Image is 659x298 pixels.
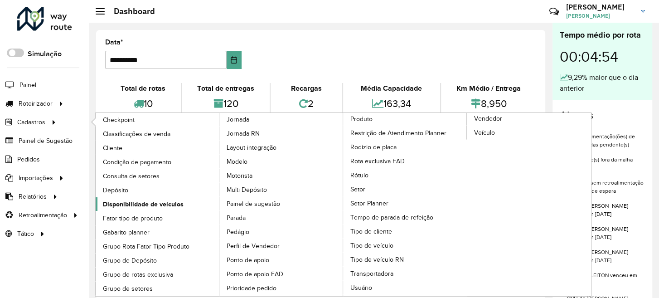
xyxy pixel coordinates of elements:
[350,114,373,124] span: Produto
[227,255,269,265] span: Ponto de apoio
[219,155,344,168] a: Modelo
[343,196,467,210] a: Setor Planner
[219,281,344,295] a: Prioridade pedido
[96,113,344,296] a: Jornada
[103,284,153,293] span: Grupo de setores
[345,83,438,94] div: Média Capacidade
[273,83,339,94] div: Recargas
[219,141,344,154] a: Layout integração
[96,155,220,169] a: Condição de pagamento
[227,115,249,124] span: Jornada
[103,143,122,153] span: Cliente
[467,126,591,139] a: Veículo
[19,99,53,108] span: Roteirizador
[103,214,163,223] span: Fator tipo de produto
[219,169,344,182] a: Motorista
[96,268,220,281] a: Grupo de rotas exclusiva
[227,241,280,251] span: Perfil de Vendedor
[343,168,467,182] a: Rótulo
[17,229,34,239] span: Tático
[96,141,220,155] a: Cliente
[227,283,276,293] span: Prioridade pedido
[560,109,645,122] h4: Alertas
[343,225,467,238] a: Tipo de cliente
[103,115,135,125] span: Checkpoint
[350,283,372,293] span: Usuário
[219,113,467,296] a: Produto
[343,239,467,252] a: Tipo de veículo
[96,127,220,141] a: Classificações de venda
[184,83,267,94] div: Total de entregas
[443,83,534,94] div: Km Médio / Entrega
[96,169,220,183] a: Consulta de setores
[219,267,344,281] a: Ponto de apoio FAD
[343,126,467,140] a: Restrição de Atendimento Planner
[350,213,433,222] span: Tempo de parada de refeição
[343,253,467,266] a: Tipo de veículo RN
[227,185,267,195] span: Multi Depósito
[19,210,67,220] span: Retroalimentação
[474,128,495,137] span: Veículo
[107,83,179,94] div: Total de rotas
[567,149,645,172] li: 18 - Cliente(s) fora da malha viária
[560,29,645,41] div: Tempo médio por rota
[343,140,467,154] a: Rodízio de placa
[350,199,388,208] span: Setor Planner
[219,211,344,225] a: Parada
[544,2,564,21] a: Contato Rápido
[227,227,249,237] span: Pedágio
[19,136,73,146] span: Painel de Sugestão
[343,281,467,294] a: Usuário
[350,241,393,250] span: Tipo de veículo
[96,197,220,211] a: Disponibilidade de veículos
[17,117,45,127] span: Cadastros
[19,80,36,90] span: Painel
[227,143,276,152] span: Layout integração
[567,195,645,218] li: CNH de [PERSON_NAME] venceu em [DATE]
[28,49,62,59] label: Simulação
[184,94,267,113] div: 120
[103,171,160,181] span: Consulta de setores
[227,157,247,166] span: Modelo
[103,228,150,237] span: Gabarito planner
[567,126,645,149] li: 1 - Retroalimentação(ões) de coordenadas pendente(s)
[219,253,344,267] a: Ponto de apoio
[96,183,220,197] a: Depósito
[350,227,392,236] span: Tipo de cliente
[219,225,344,239] a: Pedágio
[96,211,220,225] a: Fator tipo de produto
[96,113,220,127] a: Checkpoint
[343,154,467,168] a: Rota exclusiva FAD
[343,210,467,224] a: Tempo de parada de refeição
[443,94,534,113] div: 8,950
[96,282,220,295] a: Grupo de setores
[105,37,123,48] label: Data
[567,264,645,288] li: CNH de CLEITON venceu em [DATE]
[219,197,344,210] a: Painel de sugestão
[219,183,344,196] a: Multi Depósito
[96,225,220,239] a: Gabarito planner
[107,94,179,113] div: 10
[19,192,47,201] span: Relatórios
[96,239,220,253] a: Grupo Rota Fator Tipo Produto
[567,241,645,264] li: CNH de [PERSON_NAME] venceu em [DATE]
[560,41,645,72] div: 00:04:54
[219,127,344,140] a: Jornada RN
[350,171,368,180] span: Rótulo
[273,94,339,113] div: 2
[103,157,171,167] span: Condição de pagamento
[567,218,645,241] li: CNH de [PERSON_NAME] venceu em [DATE]
[17,155,40,164] span: Pedidos
[19,173,53,183] span: Importações
[566,12,634,20] span: [PERSON_NAME]
[103,256,157,265] span: Grupo de Depósito
[350,255,404,264] span: Tipo de veículo RN
[103,242,189,251] span: Grupo Rota Fator Tipo Produto
[227,171,252,181] span: Motorista
[350,156,405,166] span: Rota exclusiva FAD
[103,270,173,279] span: Grupo de rotas exclusiva
[566,3,634,11] h3: [PERSON_NAME]
[103,129,170,139] span: Classificações de venda
[227,129,260,138] span: Jornada RN
[227,213,246,223] span: Parada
